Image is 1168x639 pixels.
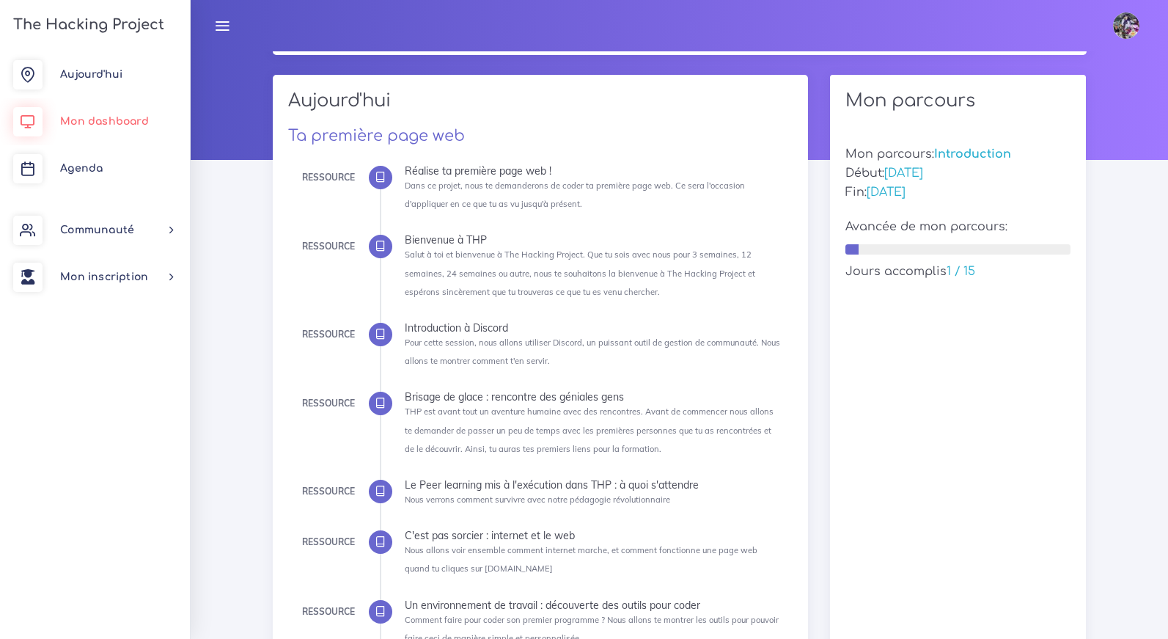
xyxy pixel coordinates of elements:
span: [DATE] [867,186,906,199]
img: eg54bupqcshyolnhdacp.jpg [1113,12,1139,39]
small: Pour cette session, nous allons utiliser Discord, un puissant outil de gestion de communauté. Nou... [405,337,780,366]
div: Ressource [302,604,355,620]
span: [DATE] [884,167,923,180]
div: Le Peer learning mis à l'exécution dans THP : à quoi s'attendre [405,480,782,490]
div: Bienvenue à THP [405,235,782,245]
h5: Avancée de mon parcours: [845,220,1071,234]
span: Mon dashboard [60,116,149,127]
small: Nous verrons comment survivre avec notre pédagogie révolutionnaire [405,494,670,505]
div: Ressource [302,169,355,186]
span: Aujourd'hui [60,69,122,80]
h3: The Hacking Project [9,17,164,33]
div: Introduction à Discord [405,323,782,333]
div: Ressource [302,326,355,343]
span: Communauté [60,224,134,235]
div: Réalise ta première page web ! [405,166,782,176]
div: Ressource [302,483,355,500]
h2: Aujourd'hui [288,90,793,122]
span: Introduction [934,147,1011,161]
span: Mon inscription [60,271,148,282]
div: Brisage de glace : rencontre des géniales gens [405,392,782,402]
a: Ta première page web [288,127,465,145]
h5: Mon parcours: [845,147,1071,161]
span: 1 / 15 [947,265,975,278]
h5: Fin: [845,186,1071,200]
div: Un environnement de travail : découverte des outils pour coder [405,600,782,610]
h5: Jours accomplis [845,265,1071,279]
div: Ressource [302,238,355,255]
small: Salut à toi et bienvenue à The Hacking Project. Que tu sois avec nous pour 3 semaines, 12 semaine... [405,249,755,296]
small: THP est avant tout un aventure humaine avec des rencontres. Avant de commencer nous allons te dem... [405,406,774,453]
h2: Mon parcours [845,90,1071,112]
div: Ressource [302,534,355,550]
h5: Début: [845,167,1071,180]
small: Dans ce projet, nous te demanderons de coder ta première page web. Ce sera l'occasion d'appliquer... [405,180,745,209]
span: Agenda [60,163,103,174]
small: Nous allons voir ensemble comment internet marche, et comment fonctionne une page web quand tu cl... [405,545,757,574]
div: Ressource [302,395,355,412]
div: C'est pas sorcier : internet et le web [405,530,782,541]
